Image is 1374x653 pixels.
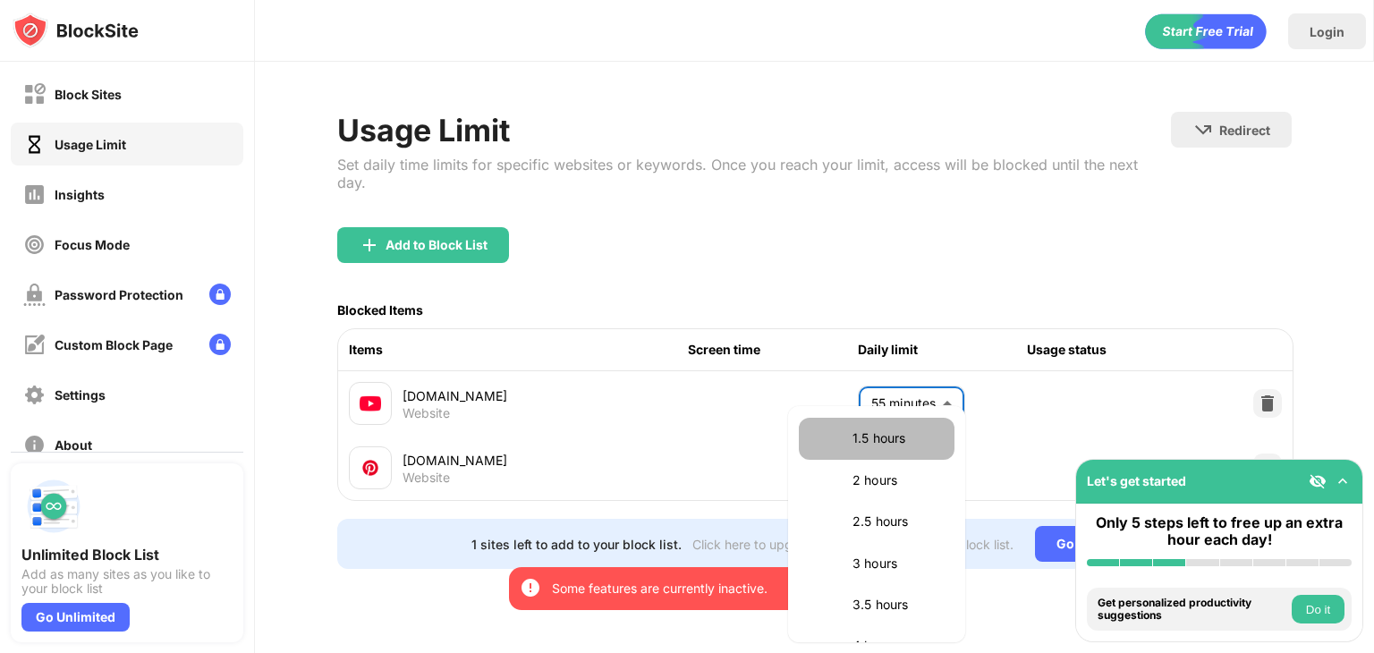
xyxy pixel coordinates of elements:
[852,512,944,531] p: 2.5 hours
[852,595,944,615] p: 3.5 hours
[852,554,944,573] p: 3 hours
[852,471,944,490] p: 2 hours
[852,428,944,448] p: 1.5 hours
